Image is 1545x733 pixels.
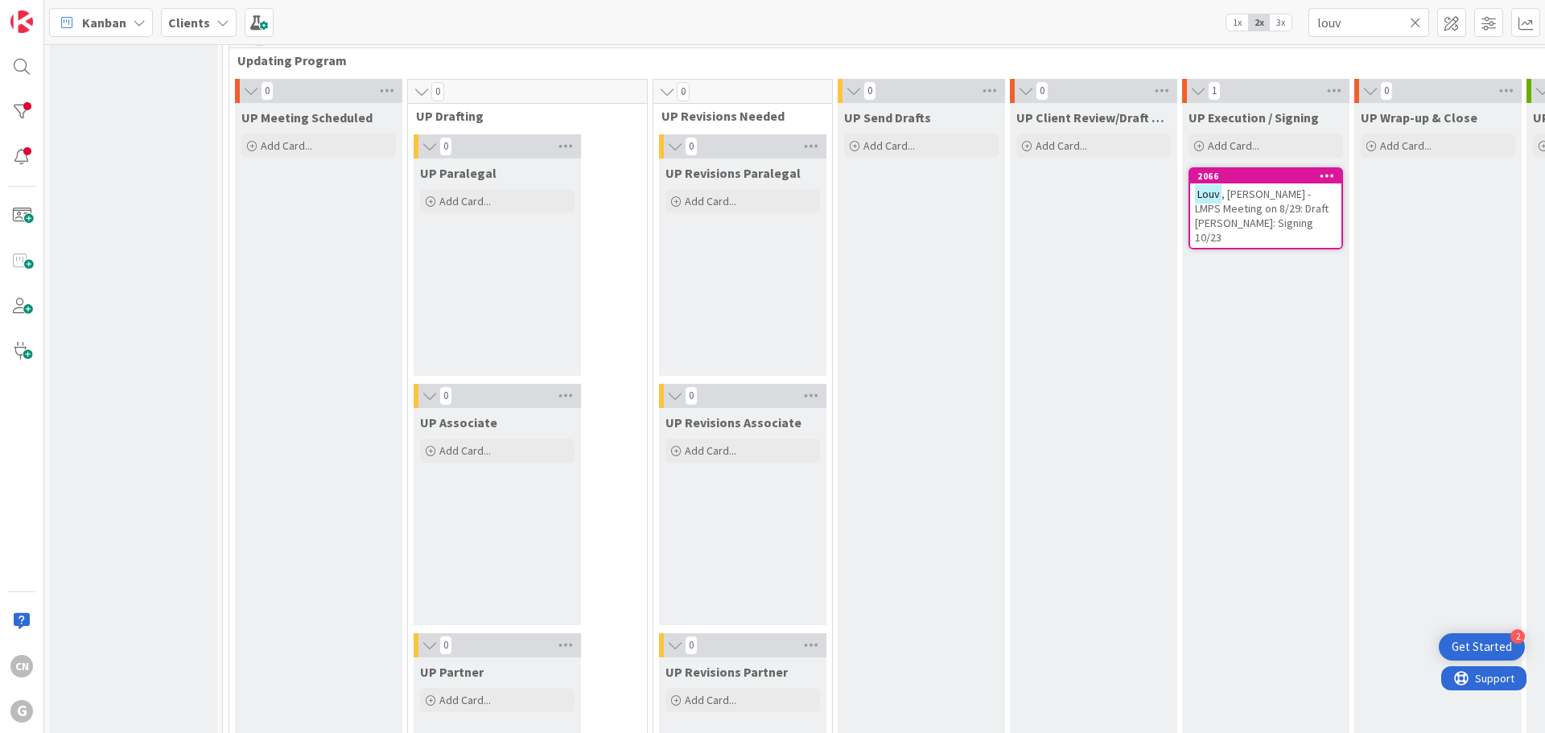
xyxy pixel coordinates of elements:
[1208,138,1259,153] span: Add Card...
[685,693,736,707] span: Add Card...
[439,443,491,458] span: Add Card...
[1195,187,1329,245] span: , [PERSON_NAME] - LMPS Meeting on 8/29: Draft [PERSON_NAME]: Signing 10/23
[168,14,210,31] b: Clients
[1195,184,1222,203] mark: Louv
[1208,81,1221,101] span: 1
[1270,14,1292,31] span: 3x
[844,109,931,126] span: UP Send Drafts
[439,137,452,156] span: 0
[677,82,690,101] span: 0
[82,13,126,32] span: Kanban
[34,2,73,22] span: Support
[665,664,788,680] span: UP Revisions Partner
[439,693,491,707] span: Add Card...
[439,636,452,655] span: 0
[1361,109,1477,126] span: UP Wrap-up & Close
[1016,109,1171,126] span: UP Client Review/Draft Review Meeting
[863,81,876,101] span: 0
[416,108,627,124] span: UP Drafting
[439,386,452,406] span: 0
[10,10,33,33] img: Visit kanbanzone.com
[1510,629,1525,644] div: 2
[1197,171,1341,182] div: 2066
[1036,138,1087,153] span: Add Card...
[1380,138,1432,153] span: Add Card...
[261,81,274,101] span: 0
[1189,109,1319,126] span: UP Execution / Signing
[10,700,33,723] div: G
[685,194,736,208] span: Add Card...
[1248,14,1270,31] span: 2x
[420,414,497,430] span: UP Associate
[661,108,812,124] span: UP Revisions Needed
[439,194,491,208] span: Add Card...
[863,138,915,153] span: Add Card...
[420,165,496,181] span: UP Paralegal
[431,82,444,101] span: 0
[1452,639,1512,655] div: Get Started
[665,165,801,181] span: UP Revisions Paralegal
[420,664,484,680] span: UP Partner
[665,414,801,430] span: UP Revisions Associate
[685,636,698,655] span: 0
[261,138,312,153] span: Add Card...
[1190,169,1341,183] div: 2066
[1036,81,1049,101] span: 0
[685,137,698,156] span: 0
[685,443,736,458] span: Add Card...
[1380,81,1393,101] span: 0
[685,386,698,406] span: 0
[1190,169,1341,248] div: 2066Louv, [PERSON_NAME] - LMPS Meeting on 8/29: Draft [PERSON_NAME]: Signing 10/23
[10,655,33,677] div: CN
[1226,14,1248,31] span: 1x
[241,109,373,126] span: UP Meeting Scheduled
[1439,633,1525,661] div: Open Get Started checklist, remaining modules: 2
[1308,8,1429,37] input: Quick Filter...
